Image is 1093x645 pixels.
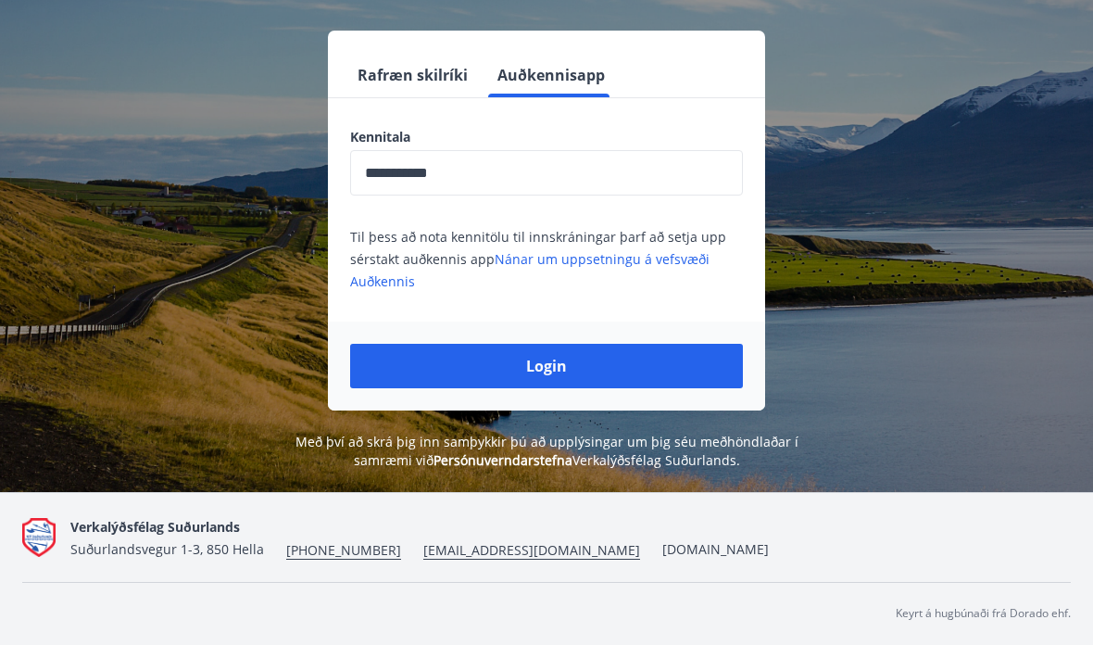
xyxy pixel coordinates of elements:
img: Q9do5ZaFAFhn9lajViqaa6OIrJ2A2A46lF7VsacK.png [22,518,56,558]
a: Persónuverndarstefna [433,451,572,469]
p: Keyrt á hugbúnaði frá Dorado ehf. [896,605,1071,622]
span: Með því að skrá þig inn samþykkir þú að upplýsingar um þig séu meðhöndlaðar í samræmi við Verkalý... [295,433,798,469]
label: Kennitala [350,128,743,146]
button: Auðkennisapp [490,53,612,97]
button: Rafræn skilríki [350,53,475,97]
a: Nánar um uppsetningu á vefsvæði Auðkennis [350,250,710,290]
span: Suðurlandsvegur 1-3, 850 Hella [70,540,264,558]
span: Til þess að nota kennitölu til innskráningar þarf að setja upp sérstakt auðkennis app [350,228,726,290]
a: [DOMAIN_NAME] [662,540,769,558]
button: Login [350,344,743,388]
span: Verkalýðsfélag Suðurlands [70,518,240,536]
